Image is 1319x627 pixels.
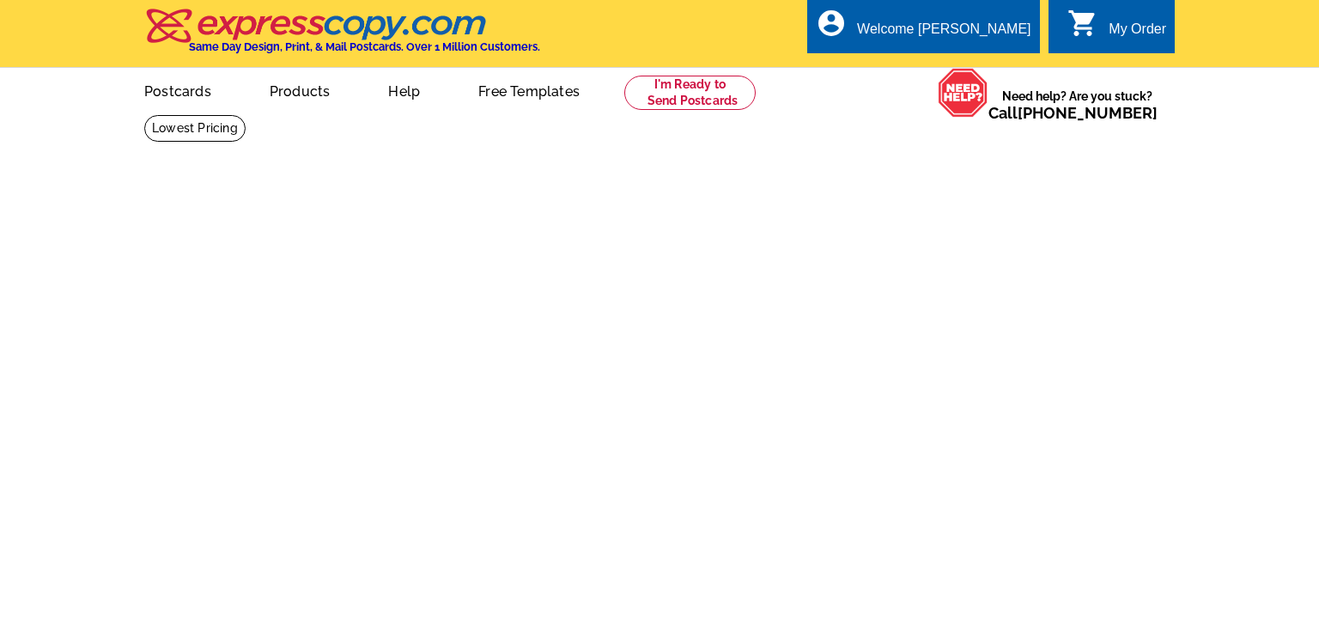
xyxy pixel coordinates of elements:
i: account_circle [816,8,847,39]
a: Free Templates [451,70,607,110]
h4: Same Day Design, Print, & Mail Postcards. Over 1 Million Customers. [189,40,540,53]
i: shopping_cart [1067,8,1098,39]
a: Help [361,70,447,110]
div: My Order [1109,21,1166,46]
span: Need help? Are you stuck? [988,88,1166,122]
a: Products [242,70,358,110]
img: help [938,68,988,118]
a: Postcards [117,70,239,110]
span: Call [988,104,1158,122]
a: shopping_cart My Order [1067,19,1166,40]
a: Same Day Design, Print, & Mail Postcards. Over 1 Million Customers. [144,21,540,53]
a: [PHONE_NUMBER] [1018,104,1158,122]
div: Welcome [PERSON_NAME] [857,21,1030,46]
